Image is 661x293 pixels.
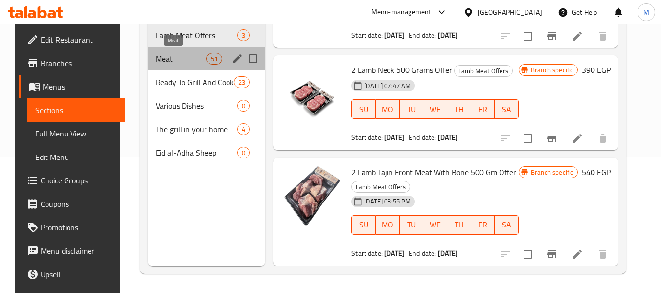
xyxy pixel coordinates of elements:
[475,102,491,116] span: FR
[384,247,405,260] b: [DATE]
[19,28,126,51] a: Edit Restaurant
[238,148,249,158] span: 0
[384,29,405,42] b: [DATE]
[384,131,405,144] b: [DATE]
[27,145,126,169] a: Edit Menu
[41,269,118,280] span: Upsell
[380,218,396,232] span: MO
[148,94,266,117] div: Various Dishes0
[447,215,471,235] button: TH
[156,100,238,112] div: Various Dishes
[237,147,250,158] div: items
[404,102,420,116] span: TU
[237,123,250,135] div: items
[451,218,467,232] span: TH
[356,102,372,116] span: SU
[351,131,383,144] span: Start date:
[238,125,249,134] span: 4
[400,99,424,119] button: TU
[156,29,238,41] span: Lamb Meat Offers
[409,247,436,260] span: End date:
[447,99,471,119] button: TH
[409,29,436,42] span: End date:
[35,151,118,163] span: Edit Menu
[471,215,495,235] button: FR
[571,133,583,144] a: Edit menu item
[376,99,400,119] button: MO
[148,117,266,141] div: The grill in your home4
[518,128,538,149] span: Select to update
[371,6,432,18] div: Menu-management
[234,78,249,87] span: 23
[281,63,343,126] img: 2 Lamb Neck 500 Grams Offer
[148,47,266,70] div: Meat51edit
[35,128,118,139] span: Full Menu View
[19,239,126,263] a: Menu disclaimer
[351,99,376,119] button: SU
[148,141,266,164] div: Eid al-Adha Sheep0
[423,215,447,235] button: WE
[35,104,118,116] span: Sections
[540,243,564,266] button: Branch-specific-item
[591,127,615,150] button: delete
[518,244,538,265] span: Select to update
[404,218,420,232] span: TU
[582,165,611,179] h6: 540 EGP
[475,218,491,232] span: FR
[495,215,519,235] button: SA
[19,192,126,216] a: Coupons
[43,81,118,92] span: Menus
[360,81,414,90] span: [DATE] 07:47 AM
[438,131,458,144] b: [DATE]
[455,66,512,77] span: Lamb Meat Offers
[499,102,515,116] span: SA
[19,75,126,98] a: Menus
[427,102,443,116] span: WE
[27,98,126,122] a: Sections
[156,76,234,88] span: Ready To Grill And Cook Products
[237,100,250,112] div: items
[41,57,118,69] span: Branches
[643,7,649,18] span: M
[206,53,222,65] div: items
[495,99,519,119] button: SA
[238,31,249,40] span: 3
[351,165,516,180] span: 2 Lamb Tajin Front Meat With Bone 500 Gm Offer
[591,24,615,48] button: delete
[238,101,249,111] span: 0
[27,122,126,145] a: Full Menu View
[438,29,458,42] b: [DATE]
[438,247,458,260] b: [DATE]
[527,168,577,177] span: Branch specific
[423,99,447,119] button: WE
[237,29,250,41] div: items
[499,218,515,232] span: SA
[351,181,410,193] div: Lamb Meat Offers
[148,23,266,47] div: Lamb Meat Offers3
[571,248,583,260] a: Edit menu item
[41,175,118,186] span: Choice Groups
[41,198,118,210] span: Coupons
[454,65,513,77] div: Lamb Meat Offers
[409,131,436,144] span: End date:
[156,53,206,65] span: Meat
[582,63,611,77] h6: 390 EGP
[156,147,238,158] span: Eid al-Adha Sheep
[19,263,126,286] a: Upsell
[156,123,238,135] span: The grill in your home
[351,29,383,42] span: Start date:
[540,127,564,150] button: Branch-specific-item
[41,222,118,233] span: Promotions
[207,54,222,64] span: 51
[352,181,410,193] span: Lamb Meat Offers
[41,34,118,45] span: Edit Restaurant
[471,99,495,119] button: FR
[148,70,266,94] div: Ready To Grill And Cook Products23
[376,215,400,235] button: MO
[540,24,564,48] button: Branch-specific-item
[19,216,126,239] a: Promotions
[19,51,126,75] a: Branches
[451,102,467,116] span: TH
